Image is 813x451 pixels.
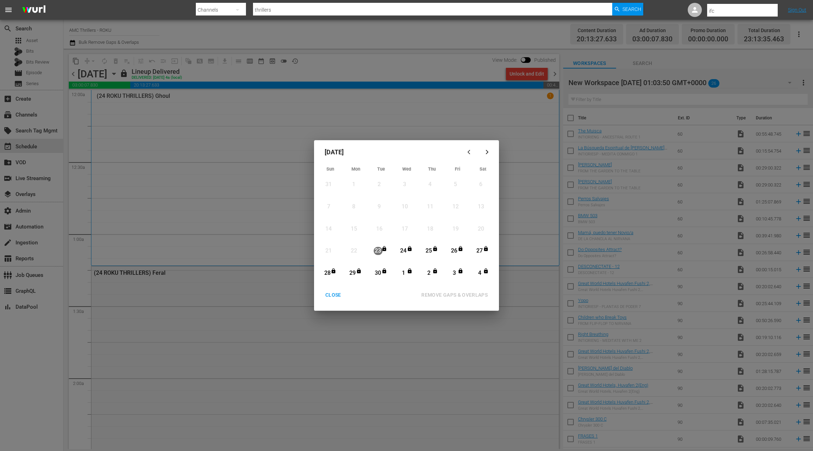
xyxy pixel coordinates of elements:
div: 25 [424,247,433,255]
div: 3 [400,180,409,189]
span: Mon [351,166,360,172]
div: 6 [476,180,485,189]
div: 14 [324,225,333,233]
div: 24 [399,247,408,255]
div: 20 [476,225,485,233]
div: 5 [451,180,460,189]
div: 28 [323,269,332,277]
div: 18 [426,225,434,233]
div: 29 [348,269,357,277]
div: 2 [424,269,433,277]
div: 1 [349,180,358,189]
a: Sign Out [788,7,806,13]
div: 21 [324,247,333,255]
div: 1 [399,269,408,277]
div: 17 [400,225,409,233]
div: 7 [324,203,333,211]
div: 4 [475,269,484,277]
div: 19 [451,225,460,233]
div: Month View [318,164,495,285]
div: 27 [475,247,484,255]
span: Thu [428,166,436,172]
div: [DATE] [318,144,462,161]
div: 10 [400,203,409,211]
div: 4 [426,180,434,189]
span: Search [622,3,641,16]
div: 12 [451,203,460,211]
div: 23 [374,247,383,255]
span: Sun [326,166,334,172]
div: 30 [374,269,383,277]
div: 9 [375,203,384,211]
div: 22 [349,247,358,255]
div: 13 [476,203,485,211]
div: 15 [349,225,358,233]
span: Tue [377,166,385,172]
button: CLOSE [317,289,350,302]
span: menu [4,6,13,14]
span: Sat [480,166,486,172]
div: 3 [450,269,459,277]
div: 26 [450,247,459,255]
div: 2 [375,180,384,189]
span: Wed [402,166,411,172]
div: 8 [349,203,358,211]
span: Fri [455,166,460,172]
div: CLOSE [320,291,347,299]
img: ans4CAIJ8jUAAAAAAAAAAAAAAAAAAAAAAAAgQb4GAAAAAAAAAAAAAAAAAAAAAAAAJMjXAAAAAAAAAAAAAAAAAAAAAAAAgAT5G... [17,2,51,18]
div: 11 [426,203,434,211]
div: 16 [375,225,384,233]
div: 31 [324,180,333,189]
